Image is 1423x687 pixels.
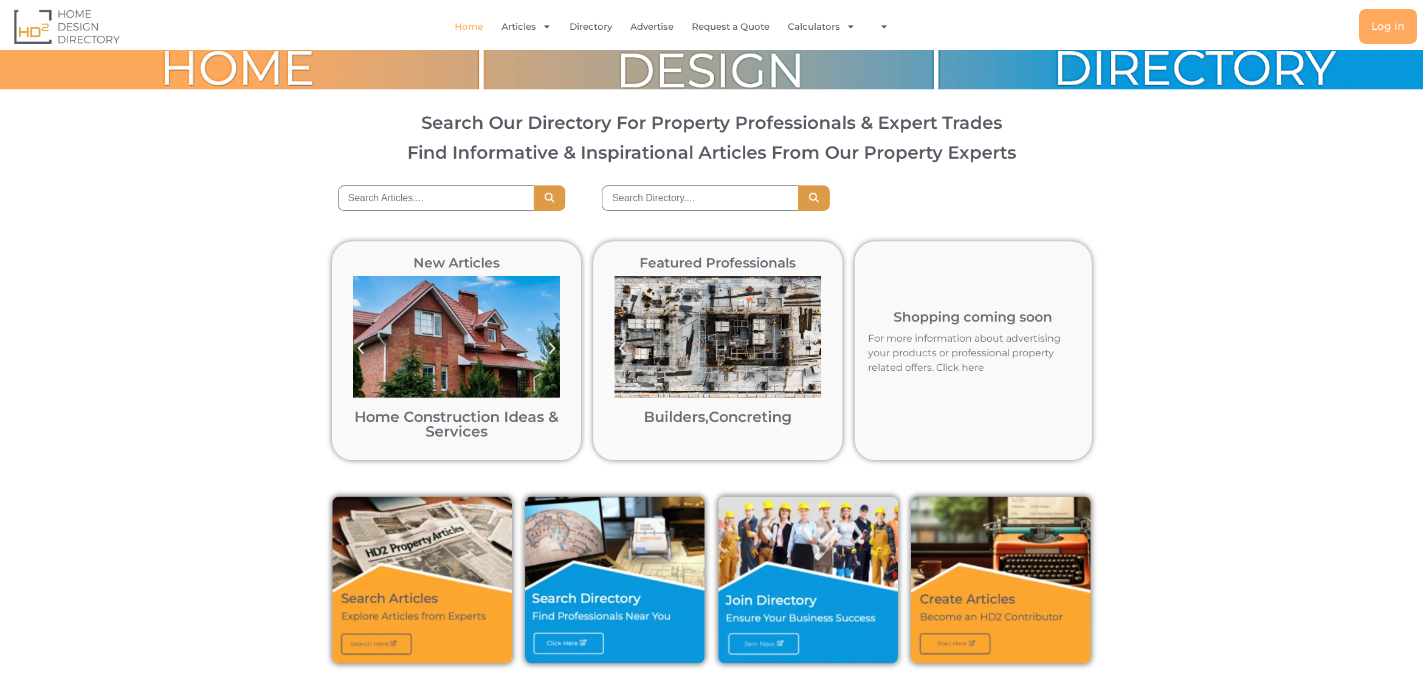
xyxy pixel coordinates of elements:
[615,410,821,424] h2: ,
[501,13,551,41] a: Articles
[602,185,798,211] input: Search Directory....
[800,335,827,362] div: Next slide
[455,13,483,41] a: Home
[608,257,827,270] h2: Featured Professionals
[347,257,566,270] h2: New Articles
[26,114,1397,131] h2: Search Our Directory For Property Professionals & Expert Trades
[798,185,830,211] button: Search
[347,270,566,445] div: 1 / 12
[570,13,612,41] a: Directory
[630,13,674,41] a: Advertise
[608,335,636,362] div: Previous slide
[1371,21,1405,32] span: Log in
[534,185,565,211] button: Search
[288,13,1064,41] nav: Menu
[347,335,374,362] div: Previous slide
[709,408,792,426] a: Concreting
[26,143,1397,161] h3: Find Informative & Inspirational Articles From Our Property Experts
[608,270,827,445] div: 1 / 12
[788,13,855,41] a: Calculators
[354,408,559,440] a: Home Construction Ideas & Services
[692,13,770,41] a: Request a Quote
[539,335,566,362] div: Next slide
[644,408,705,426] a: Builders
[1359,9,1417,44] a: Log in
[338,185,534,211] input: Search Articles....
